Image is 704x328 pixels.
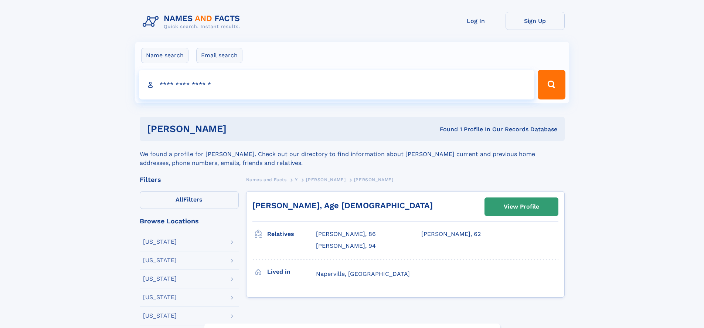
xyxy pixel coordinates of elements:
a: [PERSON_NAME], 62 [421,230,481,238]
label: Name search [141,48,188,63]
a: Y [295,175,298,184]
div: Found 1 Profile In Our Records Database [333,125,557,133]
div: Browse Locations [140,218,239,224]
label: Email search [196,48,242,63]
a: [PERSON_NAME], 94 [316,242,376,250]
div: We found a profile for [PERSON_NAME]. Check out our directory to find information about [PERSON_N... [140,141,565,168]
span: All [176,196,183,203]
a: [PERSON_NAME], Age [DEMOGRAPHIC_DATA] [252,201,433,210]
a: Names and Facts [246,175,287,184]
span: Naperville, [GEOGRAPHIC_DATA] [316,270,410,277]
span: Y [295,177,298,182]
a: [PERSON_NAME] [306,175,346,184]
div: [US_STATE] [143,239,177,245]
h3: Lived in [267,266,316,278]
a: Log In [446,12,506,30]
span: [PERSON_NAME] [354,177,394,182]
label: Filters [140,191,239,209]
a: [PERSON_NAME], 86 [316,230,376,238]
h1: [PERSON_NAME] [147,124,333,133]
img: Logo Names and Facts [140,12,246,32]
a: View Profile [485,198,558,216]
button: Search Button [538,70,565,99]
div: Filters [140,176,239,183]
span: [PERSON_NAME] [306,177,346,182]
a: Sign Up [506,12,565,30]
input: search input [139,70,535,99]
div: [US_STATE] [143,257,177,263]
div: [US_STATE] [143,294,177,300]
h3: Relatives [267,228,316,240]
div: View Profile [504,198,539,215]
div: [US_STATE] [143,276,177,282]
div: [US_STATE] [143,313,177,319]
